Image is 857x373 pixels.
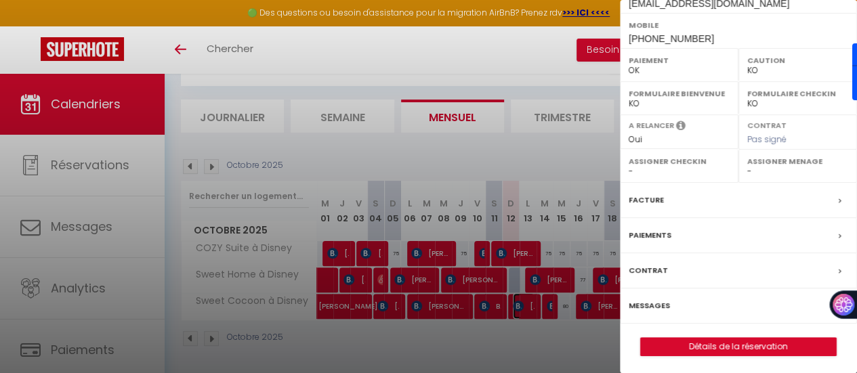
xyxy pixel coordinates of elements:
[629,154,730,168] label: Assigner Checkin
[747,53,848,67] label: Caution
[629,53,730,67] label: Paiement
[629,120,674,131] label: A relancer
[629,193,664,207] label: Facture
[747,133,787,145] span: Pas signé
[747,154,848,168] label: Assigner Menage
[640,337,837,356] button: Détails de la réservation
[629,18,848,32] label: Mobile
[747,120,787,129] label: Contrat
[629,33,714,44] span: [PHONE_NUMBER]
[629,87,730,100] label: Formulaire Bienvenue
[676,120,686,135] i: Sélectionner OUI si vous souhaiter envoyer les séquences de messages post-checkout
[629,228,671,242] label: Paiements
[629,263,668,278] label: Contrat
[641,338,836,355] a: Détails de la réservation
[747,87,848,100] label: Formulaire Checkin
[629,299,670,313] label: Messages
